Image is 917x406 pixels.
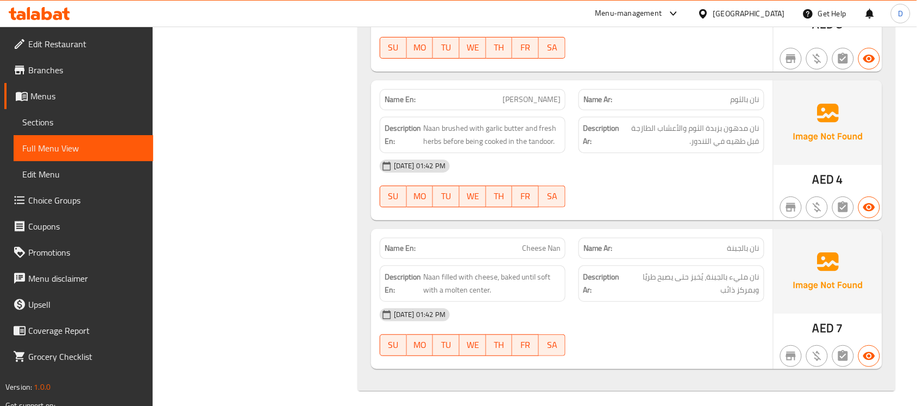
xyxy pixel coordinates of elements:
[517,337,535,353] span: FR
[30,90,145,103] span: Menus
[407,37,434,59] button: MO
[390,309,450,320] span: [DATE] 01:42 PM
[491,40,508,55] span: TH
[583,270,624,297] strong: Description Ar:
[858,196,880,218] button: Available
[837,169,843,190] span: 4
[460,37,486,59] button: WE
[583,94,613,105] strong: Name Ar:
[385,40,403,55] span: SU
[4,344,153,370] a: Grocery Checklist
[832,48,854,69] button: Not has choices
[858,48,880,69] button: Available
[780,48,802,69] button: Not branch specific item
[491,188,508,204] span: TH
[626,270,759,297] span: نان مليء بالجبنة، يُخبز حتى يصبح طريًا وبمركز ذائب
[806,48,828,69] button: Purchased item
[407,334,434,356] button: MO
[411,188,429,204] span: MO
[28,298,145,311] span: Upsell
[4,31,153,57] a: Edit Restaurant
[4,318,153,344] a: Coverage Report
[14,161,153,187] a: Edit Menu
[22,142,145,155] span: Full Menu View
[583,122,620,148] strong: Description Ar:
[437,40,455,55] span: TU
[28,324,145,337] span: Coverage Report
[813,318,834,339] span: AED
[774,229,882,314] img: Ae5nvW7+0k+MAAAAAElFTkSuQmCC
[512,186,539,207] button: FR
[28,350,145,363] span: Grocery Checklist
[407,186,434,207] button: MO
[832,345,854,367] button: Not has choices
[28,194,145,207] span: Choice Groups
[385,243,416,254] strong: Name En:
[22,168,145,181] span: Edit Menu
[486,334,513,356] button: TH
[543,337,561,353] span: SA
[858,345,880,367] button: Available
[464,337,482,353] span: WE
[390,161,450,171] span: [DATE] 01:42 PM
[4,57,153,83] a: Branches
[731,94,759,105] span: نان بالثوم
[4,291,153,318] a: Upsell
[713,8,785,20] div: [GEOGRAPHIC_DATA]
[28,64,145,77] span: Branches
[491,337,508,353] span: TH
[512,334,539,356] button: FR
[898,8,903,20] span: D
[806,345,828,367] button: Purchased item
[28,37,145,50] span: Edit Restaurant
[503,94,561,105] span: [PERSON_NAME]
[543,40,561,55] span: SA
[437,188,455,204] span: TU
[433,334,460,356] button: TU
[385,270,421,297] strong: Description En:
[34,380,51,394] span: 1.0.0
[385,122,421,148] strong: Description En:
[517,40,535,55] span: FR
[14,109,153,135] a: Sections
[522,243,561,254] span: Cheese Nan
[4,213,153,239] a: Coupons
[380,334,407,356] button: SU
[4,83,153,109] a: Menus
[437,337,455,353] span: TU
[539,334,566,356] button: SA
[464,40,482,55] span: WE
[4,265,153,291] a: Menu disclaimer
[28,220,145,233] span: Coupons
[774,80,882,165] img: Ae5nvW7+0k+MAAAAAElFTkSuQmCC
[4,239,153,265] a: Promotions
[28,272,145,285] span: Menu disclaimer
[486,186,513,207] button: TH
[423,122,561,148] span: Naan brushed with garlic butter and fresh herbs before being cooked in the tandoor.
[460,334,486,356] button: WE
[780,196,802,218] button: Not branch specific item
[4,187,153,213] a: Choice Groups
[622,122,759,148] span: نان مدهون بزبدة الثوم والأعشاب الطازجة قبل طهيه في التندور.
[583,243,613,254] strong: Name Ar:
[433,37,460,59] button: TU
[460,186,486,207] button: WE
[837,318,843,339] span: 7
[380,37,407,59] button: SU
[543,188,561,204] span: SA
[5,380,32,394] span: Version:
[22,116,145,129] span: Sections
[423,270,561,297] span: Naan filled with cheese, baked until soft with a molten center.
[595,7,662,20] div: Menu-management
[411,337,429,353] span: MO
[517,188,535,204] span: FR
[464,188,482,204] span: WE
[385,188,403,204] span: SU
[832,196,854,218] button: Not has choices
[727,243,759,254] span: نان بالجبنة
[385,94,416,105] strong: Name En:
[512,37,539,59] button: FR
[486,37,513,59] button: TH
[385,337,403,353] span: SU
[433,186,460,207] button: TU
